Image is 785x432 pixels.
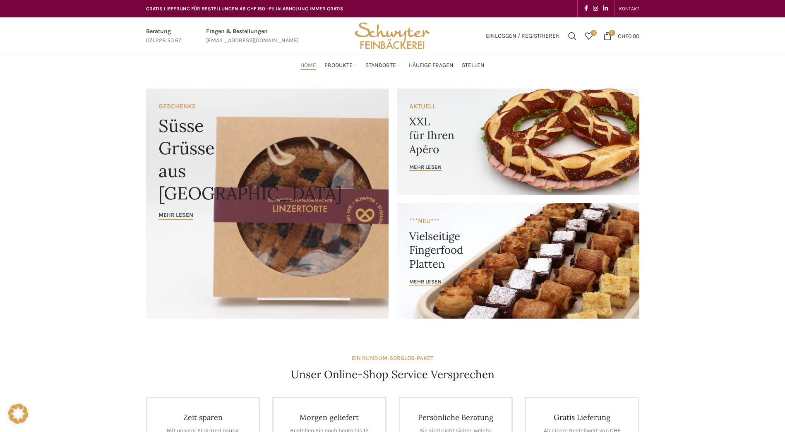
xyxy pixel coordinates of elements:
a: Site logo [352,32,433,39]
span: CHF [618,32,628,39]
a: 0 [581,28,597,44]
div: Secondary navigation [615,0,643,17]
a: Banner link [397,203,639,319]
span: Stellen [462,62,485,70]
span: Produkte [324,62,353,70]
h4: Gratis Lieferung [539,413,626,422]
a: Produkte [324,57,357,74]
h4: Unser Online-Shop Service Versprechen [291,367,495,382]
a: Häufige Fragen [409,57,454,74]
div: Meine Wunschliste [581,28,597,44]
a: Instagram social link [591,3,600,14]
strong: EIN RUNDUM-SORGLOS-PAKET [352,355,433,362]
a: Infobox link [146,27,181,46]
a: Standorte [365,57,401,74]
a: Infobox link [206,27,299,46]
span: 0 [591,30,597,36]
a: Home [300,57,316,74]
a: Banner link [146,89,389,319]
a: Linkedin social link [600,3,610,14]
a: Banner link [397,89,639,195]
h4: Morgen geliefert [286,413,373,422]
a: Facebook social link [582,3,591,14]
span: Häufige Fragen [409,62,454,70]
a: KONTAKT [619,0,639,17]
div: Main navigation [142,57,643,74]
img: Bäckerei Schwyter [352,17,433,55]
span: Home [300,62,316,70]
a: 0 CHF0.00 [599,28,643,44]
bdi: 0.00 [618,32,639,39]
span: 0 [609,30,615,36]
a: Einloggen / Registrieren [482,28,564,44]
span: Einloggen / Registrieren [486,33,560,39]
span: Standorte [365,62,396,70]
span: KONTAKT [619,6,639,12]
h4: Persönliche Beratung [413,413,499,422]
span: GRATIS LIEFERUNG FÜR BESTELLUNGEN AB CHF 150 - FILIALABHOLUNG IMMER GRATIS [146,6,343,12]
h4: Zeit sparen [160,413,247,422]
a: Suchen [564,28,581,44]
a: Stellen [462,57,485,74]
a: mehr lesen [409,164,442,171]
